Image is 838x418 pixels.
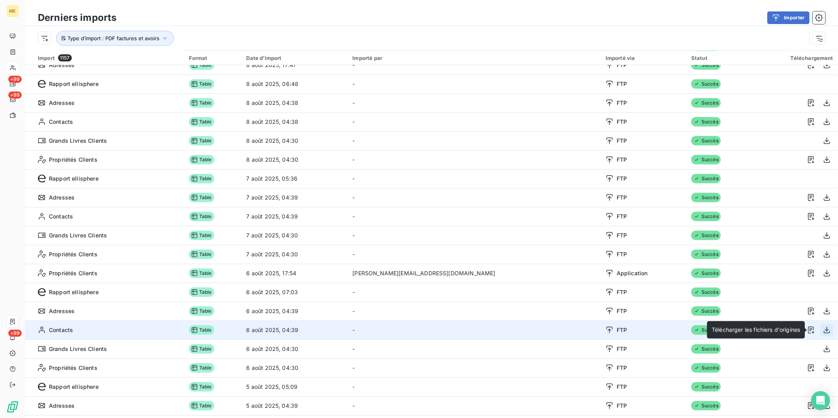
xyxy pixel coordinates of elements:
span: Rapport ellisphere [49,80,99,88]
td: - [348,93,601,112]
td: - [348,131,601,150]
span: Contacts [49,326,73,334]
span: Propriétés Clients [49,250,97,258]
span: Succès [691,325,721,335]
td: 6 août 2025, 04:39 [242,302,348,321]
span: Propriétés Clients [49,156,97,164]
span: FTP [617,364,627,372]
td: 6 août 2025, 04:39 [242,321,348,340]
td: 5 août 2025, 04:39 [242,396,348,415]
span: Succès [691,136,721,146]
td: 5 août 2025, 05:09 [242,377,348,396]
div: Téléchargement [756,55,833,61]
td: 8 août 2025, 04:30 [242,131,348,150]
span: Succès [691,344,721,354]
span: 1157 [58,54,72,62]
span: Table [189,250,214,259]
td: - [348,358,601,377]
td: 7 août 2025, 04:39 [242,188,348,207]
span: Propriétés Clients [49,269,97,277]
span: Application [617,269,648,277]
span: FTP [617,156,627,164]
span: Table [189,363,214,373]
span: FTP [617,383,627,391]
img: Logo LeanPay [6,401,19,413]
span: +99 [8,76,22,83]
button: Importer [767,11,810,24]
a: +99 [6,77,19,90]
span: FTP [617,213,627,220]
td: [PERSON_NAME][EMAIL_ADDRESS][DOMAIN_NAME] [348,264,601,283]
span: Table [189,79,214,89]
span: Table [189,193,214,202]
span: Succès [691,174,721,183]
td: 7 août 2025, 04:39 [242,207,348,226]
span: Table [189,401,214,411]
span: Succès [691,250,721,259]
td: 7 août 2025, 05:36 [242,169,348,188]
span: Adresses [49,99,75,107]
td: 8 août 2025, 17:47 [242,56,348,75]
span: FTP [617,326,627,334]
span: Rapport ellisphere [49,288,99,296]
span: Succès [691,212,721,221]
td: 7 août 2025, 04:30 [242,245,348,264]
span: +99 [8,330,22,337]
span: FTP [617,288,627,296]
span: Propriétés Clients [49,364,97,372]
span: Type d’import : PDF factures et avoirs [67,35,159,41]
h3: Derniers imports [38,11,116,25]
span: Télécharger les fichiers d'origines [712,326,800,333]
span: Adresses [49,402,75,410]
span: FTP [617,118,627,126]
span: Succès [691,401,721,411]
span: Table [189,325,214,335]
td: - [348,188,601,207]
td: - [348,377,601,396]
span: Table [189,306,214,316]
td: 6 août 2025, 04:30 [242,358,348,377]
span: Adresses [49,194,75,202]
div: Import [38,54,180,62]
div: Statut [691,55,746,61]
td: 7 août 2025, 04:30 [242,226,348,245]
span: Adresses [49,307,75,315]
span: Succès [691,98,721,108]
a: +99 [6,93,19,106]
td: 6 août 2025, 17:54 [242,264,348,283]
span: Succès [691,117,721,127]
span: Table [189,269,214,278]
span: Table [189,287,214,297]
span: FTP [617,307,627,315]
td: - [348,283,601,302]
div: Format [189,55,237,61]
td: 8 août 2025, 06:48 [242,75,348,93]
span: Grands Livres Clients [49,231,107,239]
div: Open Intercom Messenger [811,391,830,410]
div: ME [6,5,19,17]
span: +99 [8,91,22,99]
span: FTP [617,402,627,410]
td: - [348,396,601,415]
td: - [348,207,601,226]
td: - [348,56,601,75]
td: 6 août 2025, 04:30 [242,340,348,358]
td: - [348,226,601,245]
span: FTP [617,250,627,258]
span: Adresses [49,61,75,69]
span: Table [189,117,214,127]
div: Date d’import [247,55,343,61]
span: FTP [617,194,627,202]
span: Succès [691,79,721,89]
span: Succès [691,231,721,240]
td: - [348,169,601,188]
span: Grands Livres Clients [49,345,107,353]
span: FTP [617,61,627,69]
span: Succès [691,382,721,392]
span: FTP [617,175,627,183]
td: - [348,321,601,340]
span: Contacts [49,213,73,220]
td: - [348,340,601,358]
span: Table [189,382,214,392]
td: - [348,75,601,93]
